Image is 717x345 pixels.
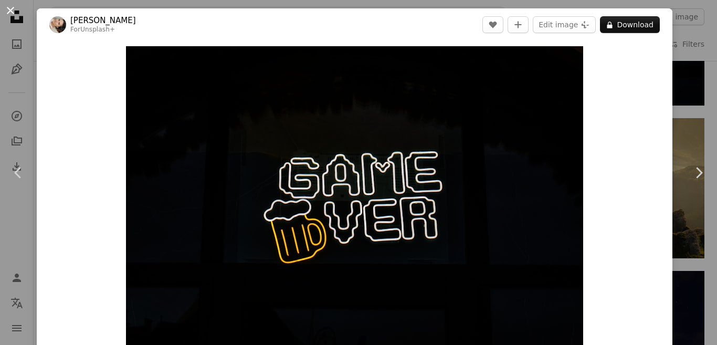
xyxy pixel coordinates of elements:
a: [PERSON_NAME] [70,15,136,26]
button: Like [482,16,503,33]
img: Go to Polina Kuzovkova's profile [49,16,66,33]
a: Next [680,122,717,223]
a: Unsplash+ [80,26,115,33]
button: Download [600,16,660,33]
button: Edit image [533,16,596,33]
div: For [70,26,136,34]
button: Add to Collection [508,16,529,33]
